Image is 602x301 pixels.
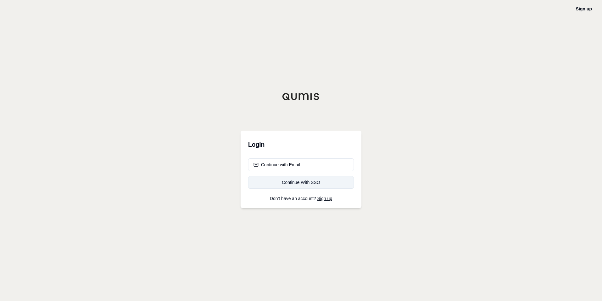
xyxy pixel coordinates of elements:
h3: Login [248,138,354,151]
img: Qumis [282,93,320,100]
div: Continue with Email [253,162,300,168]
button: Continue with Email [248,158,354,171]
div: Continue With SSO [253,179,349,186]
a: Sign up [317,196,332,201]
p: Don't have an account? [248,196,354,201]
a: Sign up [576,6,592,11]
a: Continue With SSO [248,176,354,189]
